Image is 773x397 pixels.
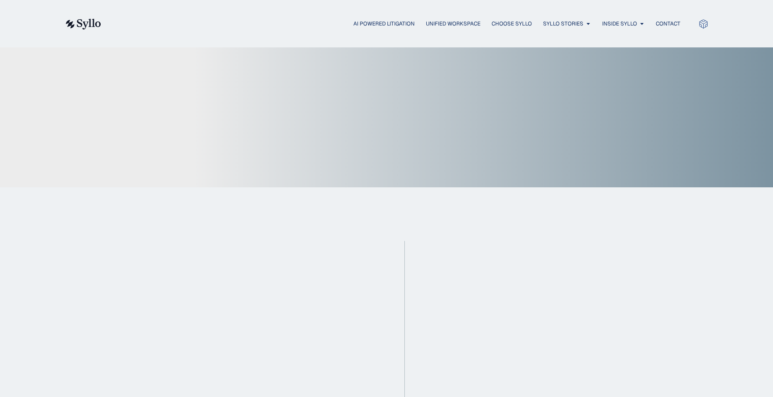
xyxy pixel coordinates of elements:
img: syllo [64,19,101,30]
a: Syllo Stories [543,20,583,28]
a: Choose Syllo [492,20,532,28]
a: Inside Syllo [602,20,637,28]
a: Unified Workspace [426,20,480,28]
nav: Menu [119,20,680,28]
a: Contact [656,20,680,28]
a: AI Powered Litigation [353,20,415,28]
div: Menu Toggle [119,20,680,28]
